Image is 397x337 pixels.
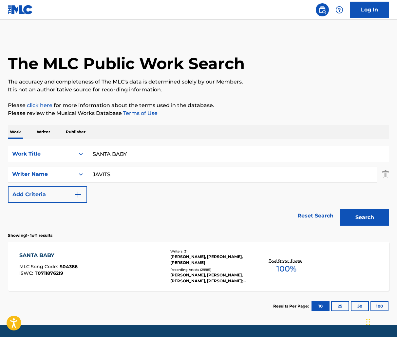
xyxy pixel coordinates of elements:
[276,263,296,275] span: 100 %
[335,6,343,14] img: help
[122,110,158,116] a: Terms of Use
[27,102,52,108] a: click here
[340,209,389,226] button: Search
[316,3,329,16] a: Public Search
[12,170,71,178] div: Writer Name
[170,267,255,272] div: Recording Artists ( 29981 )
[312,301,330,311] button: 10
[19,270,35,276] span: ISWC :
[8,78,389,86] p: The accuracy and completeness of The MLC's data is determined solely by our Members.
[331,301,349,311] button: 25
[12,150,71,158] div: Work Title
[74,191,82,198] img: 9d2ae6d4665cec9f34b9.svg
[60,264,78,270] span: S04386
[8,242,389,291] a: SANTA BABYMLC Song Code:S04386ISWC:T0711876219Writers (3)[PERSON_NAME], [PERSON_NAME], [PERSON_NA...
[318,6,326,14] img: search
[170,249,255,254] div: Writers ( 3 )
[8,102,389,109] p: Please for more information about the terms used in the database.
[170,254,255,266] div: [PERSON_NAME], [PERSON_NAME], [PERSON_NAME]
[8,5,33,14] img: MLC Logo
[35,270,63,276] span: T0711876219
[8,54,245,73] h1: The MLC Public Work Search
[8,146,389,229] form: Search Form
[8,186,87,203] button: Add Criteria
[8,125,23,139] p: Work
[64,125,87,139] p: Publisher
[170,272,255,284] div: [PERSON_NAME], [PERSON_NAME], [PERSON_NAME], [PERSON_NAME];[PERSON_NAME], VARIOUS ARTISTS
[364,306,397,337] iframe: Chat Widget
[8,233,52,238] p: Showing 1 - 1 of 1 results
[35,125,52,139] p: Writer
[351,301,369,311] button: 50
[350,2,389,18] a: Log In
[19,264,60,270] span: MLC Song Code :
[8,109,389,117] p: Please review the Musical Works Database
[366,312,370,332] div: Drag
[370,301,388,311] button: 100
[19,252,78,259] div: SANTA BABY
[8,86,389,94] p: It is not an authoritative source for recording information.
[333,3,346,16] div: Help
[294,209,337,223] a: Reset Search
[269,258,304,263] p: Total Known Shares:
[273,303,311,309] p: Results Per Page:
[382,166,389,182] img: Delete Criterion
